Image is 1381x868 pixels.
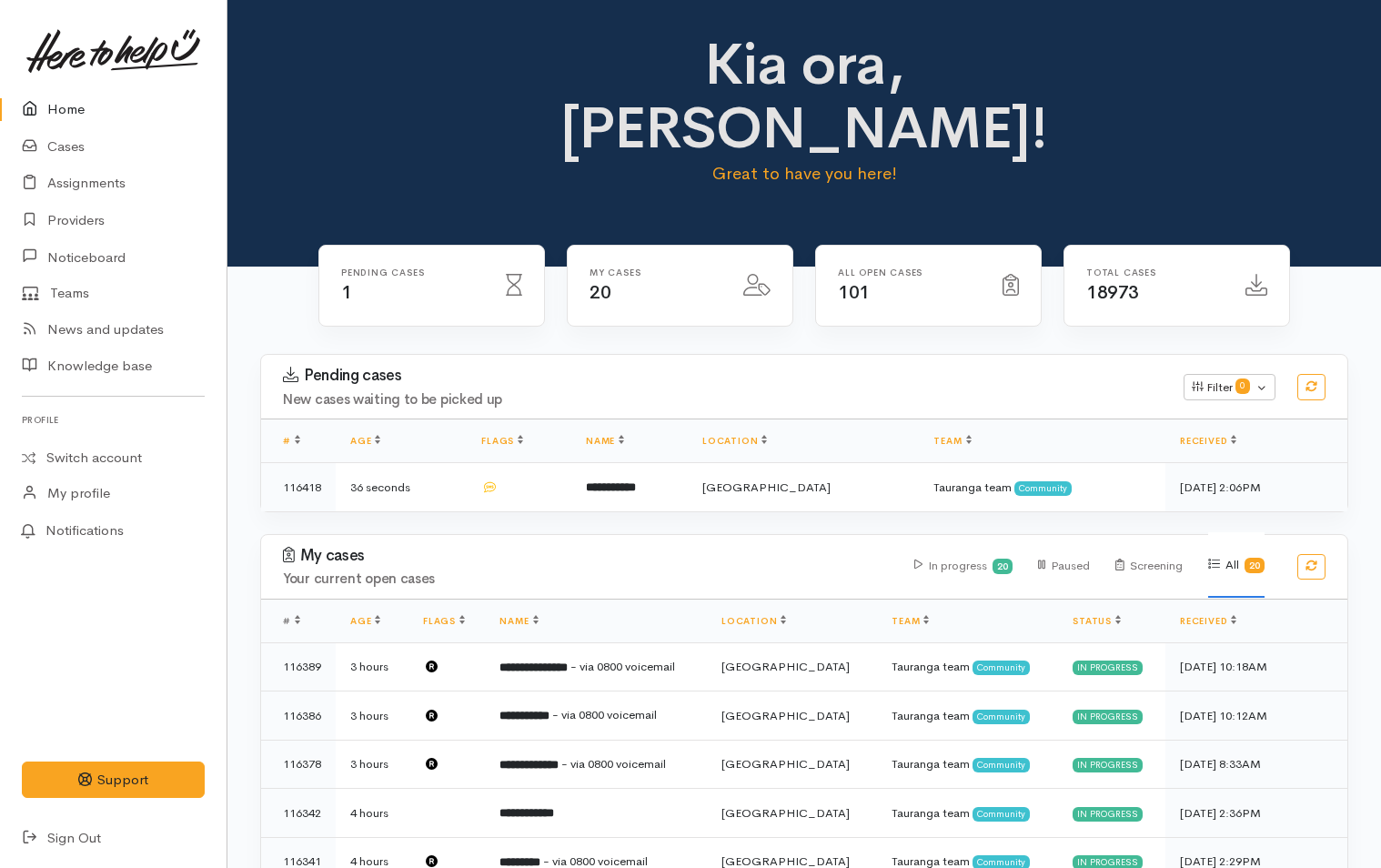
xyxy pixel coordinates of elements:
[1180,615,1236,627] a: Received
[838,267,981,278] h6: All Open cases
[261,642,336,691] td: 116389
[561,756,666,772] span: - via 0800 voicemail
[283,547,892,565] h3: My cases
[283,435,300,447] a: #
[336,642,408,691] td: 3 hours
[261,740,336,789] td: 116378
[1038,533,1090,598] div: Paused
[590,281,610,304] span: 20
[1165,789,1347,838] td: [DATE] 2:36PM
[261,691,336,741] td: 116386
[914,533,1013,598] div: In progress
[1249,560,1260,571] b: 20
[336,463,467,511] td: 36 seconds
[1208,532,1265,598] div: All
[336,691,408,741] td: 3 hours
[1073,615,1121,627] a: Status
[283,615,300,627] span: #
[538,33,1071,161] h1: Kia ora, [PERSON_NAME]!
[877,642,1058,691] td: Tauranga team
[919,463,1165,511] td: Tauranga team
[1165,642,1347,691] td: [DATE] 10:18AM
[552,707,657,722] span: - via 0800 voicemail
[423,615,465,627] a: Flags
[350,435,380,447] a: Age
[838,281,870,304] span: 101
[877,740,1058,789] td: Tauranga team
[538,161,1071,187] p: Great to have you here!
[1115,533,1183,598] div: Screening
[283,367,1162,385] h3: Pending cases
[336,789,408,838] td: 4 hours
[1086,267,1224,278] h6: Total cases
[877,789,1058,838] td: Tauranga team
[933,435,971,447] a: Team
[261,463,336,511] td: 116418
[721,659,850,674] span: [GEOGRAPHIC_DATA]
[1073,661,1143,675] div: In progress
[1184,374,1275,401] button: Filter0
[1165,463,1347,511] td: [DATE] 2:06PM
[973,807,1030,822] span: Community
[721,805,850,821] span: [GEOGRAPHIC_DATA]
[1073,758,1143,772] div: In progress
[22,408,205,432] h6: Profile
[1165,691,1347,741] td: [DATE] 10:12AM
[702,479,831,495] span: [GEOGRAPHIC_DATA]
[22,762,205,799] button: Support
[586,435,624,447] a: Name
[721,756,850,772] span: [GEOGRAPHIC_DATA]
[590,267,721,278] h6: My cases
[1235,378,1250,393] span: 0
[973,758,1030,772] span: Community
[341,281,352,304] span: 1
[997,560,1008,572] b: 20
[336,740,408,789] td: 3 hours
[1073,710,1143,724] div: In progress
[350,615,380,627] a: Age
[1165,740,1347,789] td: [DATE] 8:33AM
[702,435,767,447] a: Location
[1180,435,1236,447] a: Received
[341,267,484,278] h6: Pending cases
[877,691,1058,741] td: Tauranga team
[721,615,786,627] a: Location
[283,571,892,587] h4: Your current open cases
[1086,281,1139,304] span: 18973
[481,435,523,447] a: Flags
[721,708,850,723] span: [GEOGRAPHIC_DATA]
[1014,481,1072,496] span: Community
[892,615,929,627] a: Team
[973,661,1030,675] span: Community
[499,615,538,627] a: Name
[1073,807,1143,822] div: In progress
[973,710,1030,724] span: Community
[283,392,1162,408] h4: New cases waiting to be picked up
[261,789,336,838] td: 116342
[570,659,675,674] span: - via 0800 voicemail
